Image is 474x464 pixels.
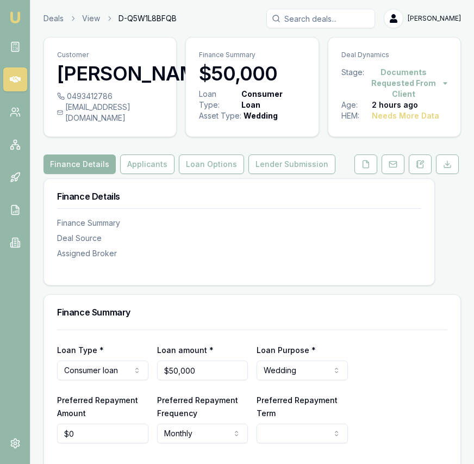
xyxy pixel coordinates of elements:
[57,345,104,355] label: Loan Type *
[408,14,461,23] span: [PERSON_NAME]
[372,100,418,110] div: 2 hours ago
[57,308,447,317] h3: Finance Summary
[43,13,177,24] nav: breadcrumb
[57,248,421,259] div: Assigned Broker
[341,51,447,59] p: Deal Dynamics
[43,154,116,174] button: Finance Details
[157,395,238,418] label: Preferred Repayment Frequency
[118,154,177,174] a: Applicants
[57,91,163,102] div: 0493412786
[244,110,278,121] div: Wedding
[157,361,248,380] input: $
[341,110,372,121] div: HEM:
[246,154,338,174] a: Lender Submission
[177,154,246,174] a: Loan Options
[82,13,100,24] a: View
[199,89,239,110] div: Loan Type:
[257,345,316,355] label: Loan Purpose *
[43,13,64,24] a: Deals
[57,51,163,59] p: Customer
[341,67,364,100] div: Stage:
[179,154,244,174] button: Loan Options
[199,63,305,84] h3: $50,000
[257,395,338,418] label: Preferred Repayment Term
[341,100,372,110] div: Age:
[120,154,174,174] button: Applicants
[157,345,214,355] label: Loan amount *
[43,154,118,174] a: Finance Details
[364,67,447,100] button: Documents Requested From Client
[266,9,375,28] input: Search deals
[57,102,163,123] div: [EMAIL_ADDRESS][DOMAIN_NAME]
[118,13,177,24] span: D-Q5W1L8BFQB
[9,11,22,24] img: emu-icon-u.png
[57,63,163,84] h3: [PERSON_NAME]
[241,89,303,110] div: Consumer Loan
[199,51,305,59] p: Finance Summary
[57,233,421,244] div: Deal Source
[199,110,241,121] div: Asset Type :
[57,424,148,443] input: $
[248,154,335,174] button: Lender Submission
[57,395,138,418] label: Preferred Repayment Amount
[57,218,421,228] div: Finance Summary
[57,192,421,201] h3: Finance Details
[372,110,439,121] div: Needs More Data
